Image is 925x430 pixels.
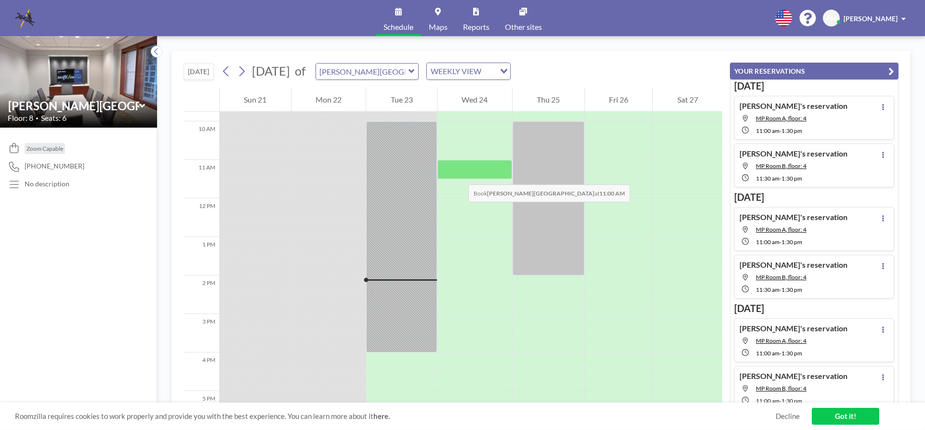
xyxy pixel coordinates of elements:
h4: [PERSON_NAME]'s reservation [740,371,847,381]
span: MP Room A, floor: 4 [756,226,806,233]
span: MP Room B, floor: 4 [756,162,806,169]
span: • [36,115,39,121]
span: - [780,350,781,357]
span: 1:30 PM [781,127,802,134]
h4: [PERSON_NAME]'s reservation [740,212,847,222]
div: Sat 27 [653,88,722,112]
span: - [780,286,781,293]
span: Zoom Capable [26,145,63,152]
span: of [295,64,305,78]
span: Floor: 8 [8,113,33,123]
button: [DATE] [184,63,214,80]
div: Wed 24 [437,88,512,112]
span: MP Room A, floor: 4 [756,115,806,122]
span: Roomzilla requires cookies to work properly and provide you with the best experience. You can lea... [15,412,776,421]
span: Schedule [383,23,413,31]
span: 1:30 PM [781,350,802,357]
span: 1:30 PM [781,286,802,293]
span: 11:00 AM [756,238,780,246]
span: [PERSON_NAME] [844,14,898,23]
b: 11:00 AM [599,190,625,197]
span: Maps [429,23,448,31]
div: 12 PM [184,198,219,237]
span: 11:30 AM [756,286,780,293]
div: Thu 25 [513,88,584,112]
div: Mon 22 [291,88,366,112]
span: MP Room A, floor: 4 [756,337,806,344]
h3: [DATE] [734,80,894,92]
a: Decline [776,412,800,421]
a: here. [373,412,390,420]
div: 11 AM [184,160,219,198]
span: 11:30 AM [756,175,780,182]
div: 3 PM [184,314,219,352]
span: Book at [468,184,630,202]
span: Other sites [505,23,542,31]
input: Search for option [484,65,494,78]
h3: [DATE] [734,191,894,203]
div: 4 PM [184,352,219,391]
span: MP Room B, floor: 4 [756,274,806,281]
div: Fri 26 [585,88,653,112]
div: Tue 23 [366,88,437,112]
div: 1 PM [184,237,219,275]
span: Reports [463,23,489,31]
span: 1:30 PM [781,238,802,246]
h4: [PERSON_NAME]'s reservation [740,101,847,111]
span: [DATE] [252,64,290,78]
span: AM [826,14,837,23]
span: - [780,397,781,404]
div: 2 PM [184,275,219,314]
button: YOUR RESERVATIONS [730,63,899,79]
h3: [DATE] [734,302,894,314]
img: organization-logo [15,9,35,28]
div: Sun 21 [220,88,291,112]
span: - [780,127,781,134]
span: Seats: 6 [41,113,66,123]
h4: [PERSON_NAME]'s reservation [740,324,847,333]
h4: [PERSON_NAME]'s reservation [740,260,847,270]
span: - [780,175,781,182]
span: [PHONE_NUMBER] [25,162,84,170]
span: 11:00 AM [756,350,780,357]
h4: [PERSON_NAME]'s reservation [740,149,847,158]
div: 5 PM [184,391,219,430]
span: 1:30 PM [781,175,802,182]
span: 11:00 AM [756,127,780,134]
span: 11:00 AM [756,397,780,404]
div: 10 AM [184,121,219,160]
span: MP Room B, floor: 4 [756,385,806,392]
span: WEEKLY VIEW [429,65,483,78]
a: Got it! [812,408,879,425]
span: - [780,238,781,246]
input: Ansley Room [316,64,409,79]
div: Search for option [427,63,510,79]
div: No description [25,180,69,188]
b: [PERSON_NAME][GEOGRAPHIC_DATA] [487,190,595,197]
input: Ansley Room [8,99,139,113]
span: 1:30 PM [781,397,802,404]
